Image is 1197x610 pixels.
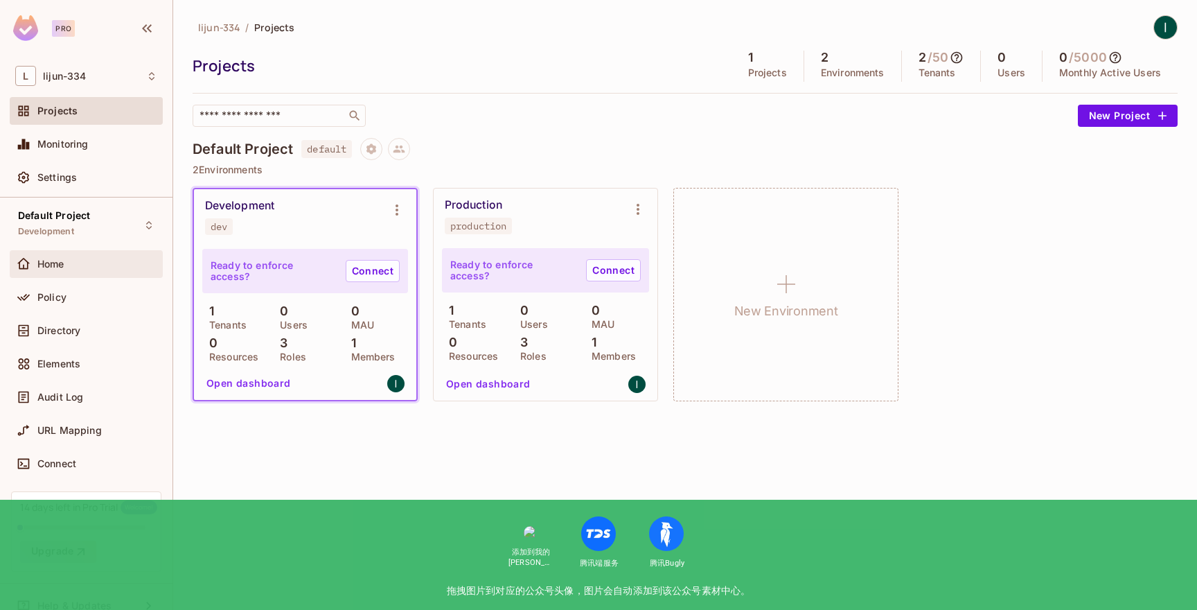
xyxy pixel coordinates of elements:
[205,199,274,213] div: Development
[202,304,214,318] p: 1
[37,105,78,116] span: Projects
[245,21,249,34] li: /
[513,304,529,317] p: 0
[821,67,885,78] p: Environments
[1059,67,1161,78] p: Monthly Active Users
[821,51,828,64] h5: 2
[919,51,926,64] h5: 2
[344,320,374,331] p: MAU
[450,220,506,232] div: production
[442,335,457,349] p: 0
[387,375,405,392] img: xielijun0419@gmail.com
[193,164,1178,175] p: 2 Environments
[513,335,528,349] p: 3
[344,304,360,318] p: 0
[13,15,38,41] img: SReyMgAAAABJRU5ErkJggg==
[1154,16,1177,39] img: lijun xie
[585,335,596,349] p: 1
[37,259,64,270] span: Home
[211,260,335,282] p: Ready to enforce access?
[198,21,240,34] span: lijun-334
[273,320,308,331] p: Users
[450,259,575,281] p: Ready to enforce access?
[360,145,382,158] span: Project settings
[442,319,486,330] p: Tenants
[254,21,294,34] span: Projects
[273,304,288,318] p: 0
[513,351,547,362] p: Roles
[513,319,548,330] p: Users
[201,372,296,394] button: Open dashboard
[18,226,74,237] span: Development
[193,141,293,157] h4: Default Project
[202,336,218,350] p: 0
[628,376,646,393] img: xielijun0419@gmail.com
[193,55,725,76] div: Projects
[202,351,258,363] p: Resources
[37,292,66,303] span: Policy
[344,351,396,363] p: Members
[15,66,36,86] span: L
[344,336,356,350] p: 1
[37,325,80,336] span: Directory
[997,67,1025,78] p: Users
[919,67,956,78] p: Tenants
[586,259,641,281] a: Connect
[441,373,536,395] button: Open dashboard
[997,51,1006,64] h5: 0
[211,221,227,232] div: dev
[37,172,77,183] span: Settings
[1069,51,1107,64] h5: / 5000
[748,51,753,64] h5: 1
[301,140,352,158] span: default
[37,425,102,436] span: URL Mapping
[928,51,948,64] h5: / 50
[37,139,89,150] span: Monitoring
[734,301,838,322] h1: New Environment
[585,304,600,317] p: 0
[585,319,614,330] p: MAU
[445,198,502,212] div: Production
[1059,51,1067,64] h5: 0
[273,336,287,350] p: 3
[624,195,652,223] button: Environment settings
[37,392,83,403] span: Audit Log
[1078,105,1178,127] button: New Project
[37,358,80,369] span: Elements
[585,351,636,362] p: Members
[52,20,75,37] div: Pro
[748,67,787,78] p: Projects
[18,210,90,221] span: Default Project
[202,320,247,331] p: Tenants
[37,458,76,469] span: Connect
[383,196,411,224] button: Environment settings
[442,351,498,362] p: Resources
[43,71,86,82] span: Workspace: lijun-334
[442,304,454,317] p: 1
[273,351,306,363] p: Roles
[346,260,400,282] a: Connect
